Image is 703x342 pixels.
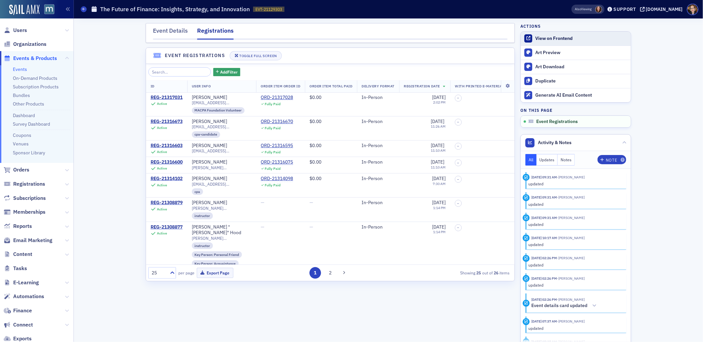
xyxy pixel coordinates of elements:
span: With Printed E-Materials [455,84,506,88]
button: All [525,154,537,166]
a: Survey Dashboard [13,121,50,127]
time: 9/23/2025 09:31 AM [532,175,557,179]
a: Subscription Products [13,84,59,90]
a: Coupons [13,132,31,138]
div: updated [529,325,622,331]
span: – [457,202,459,205]
button: Notes [558,154,575,166]
a: REG-21317031 [151,95,183,101]
div: Event Details [153,26,188,39]
span: Sarah Knight [557,256,585,260]
div: In-Person [362,119,395,125]
div: updated [529,221,622,227]
div: updated [529,262,622,268]
div: [DOMAIN_NAME] [646,6,683,12]
span: [DATE] [431,142,444,148]
a: Memberships [4,208,45,216]
div: Art Preview [535,50,628,56]
div: updated [529,241,622,247]
button: Note [598,155,626,164]
a: ORD-21317028 [261,95,293,101]
div: Active [157,102,167,106]
span: [DATE] [432,175,446,181]
span: [PERSON_NAME][EMAIL_ADDRESS][DOMAIN_NAME] [192,236,252,241]
div: ORD-21314098 [261,176,293,182]
a: Events [13,66,27,72]
span: Memberships [13,208,45,216]
h5: Event details card updated [532,303,588,309]
button: AddFilter [213,68,240,76]
span: – [457,161,459,165]
span: [DATE] [432,94,446,100]
div: Fully Paid [265,126,280,130]
div: Also [575,7,581,11]
span: Viewing [575,7,592,12]
div: Update [523,255,530,262]
span: [DATE] [431,118,444,124]
span: [PERSON_NAME][EMAIL_ADDRESS][PERSON_NAME][DOMAIN_NAME] [192,206,252,211]
img: SailAMX [9,5,40,15]
div: [PERSON_NAME] "[PERSON_NAME]" Hood [192,224,252,236]
span: Add Filter [220,69,238,75]
span: Content [13,251,32,258]
a: Organizations [4,41,46,48]
span: Email Marketing [13,237,52,244]
a: Reports [4,223,32,230]
span: Sarah Knight [557,276,585,281]
span: Natalie Antonakas [595,6,602,13]
img: SailAMX [44,4,54,15]
span: [DATE] [432,224,446,230]
span: Connect [13,321,33,328]
span: [EMAIL_ADDRESS][DOMAIN_NAME] [192,148,252,153]
span: E-Learning [13,279,39,286]
a: [PERSON_NAME] [192,200,227,206]
div: Duplicate [535,78,628,84]
div: In-Person [362,143,395,149]
div: ORD-21316075 [261,159,293,165]
button: Toggle Full Screen [230,51,282,60]
div: In-Person [362,200,395,206]
span: ID [151,84,155,88]
div: Update [523,174,530,181]
div: cpa [192,188,203,195]
div: Note [606,158,617,162]
span: [PERSON_NAME][EMAIL_ADDRESS][PERSON_NAME][DOMAIN_NAME] [192,165,252,170]
a: Users [4,27,27,34]
a: Dashboard [13,112,35,118]
a: Connect [4,321,33,328]
a: E-Learning [4,279,39,286]
div: Registrations [197,26,234,40]
a: ORD-21316595 [261,143,293,149]
a: REG-21316600 [151,159,183,165]
span: Orders [13,166,29,173]
div: updated [529,181,622,187]
span: $0.00 [309,175,321,181]
a: [PERSON_NAME] [192,119,227,125]
time: 9/17/2025 02:26 PM [532,297,557,302]
time: 11:10 AM [431,165,446,170]
h1: The Future of Finance: Insights, Strategy, and Innovation [100,5,250,13]
div: Update [523,318,530,325]
span: $0.00 [309,118,321,124]
div: MACPA Foundation Volunteer [192,107,245,114]
a: Email Marketing [4,237,52,244]
span: EVT-21129303 [255,7,282,12]
div: [PERSON_NAME] [192,176,227,182]
span: Automations [13,293,44,300]
a: Subscriptions [4,195,46,202]
a: [PERSON_NAME] [192,95,227,101]
button: Duplicate [521,74,631,88]
div: REG-21316603 [151,143,183,149]
a: Sponsor Library [13,150,45,156]
a: Art Download [521,60,631,74]
div: Activity [523,300,530,307]
span: Users [13,27,27,34]
div: Update [523,194,530,201]
button: Event details card updated [532,302,599,309]
div: Fully Paid [265,167,280,171]
span: Reports [13,223,32,230]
